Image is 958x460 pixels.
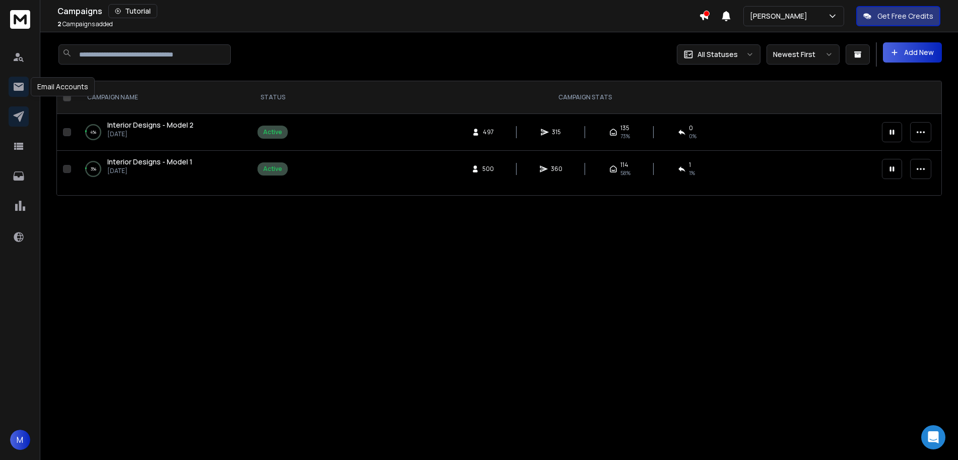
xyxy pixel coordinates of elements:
div: Email Accounts [31,77,95,96]
span: 135 [620,124,629,132]
span: 114 [620,161,628,169]
a: Interior Designs - Model 2 [107,120,194,130]
p: [PERSON_NAME] [750,11,811,21]
div: Campaigns [57,4,699,18]
span: 58 % [620,169,630,177]
span: Interior Designs - Model 1 [107,157,193,166]
td: 4%Interior Designs - Model 2[DATE] [75,114,251,151]
p: Campaigns added [57,20,113,28]
button: Add New [883,42,942,63]
span: 0 [689,124,693,132]
span: 0 % [689,132,696,140]
p: 4 % [90,127,96,137]
span: 2 [57,20,61,28]
button: M [10,430,30,450]
span: 73 % [620,132,630,140]
div: Active [263,128,282,136]
td: 3%Interior Designs - Model 1[DATE] [75,151,251,188]
th: CAMPAIGN NAME [75,81,251,114]
p: All Statuses [697,49,738,60]
button: Newest First [767,44,840,65]
span: 315 [552,128,562,136]
span: 497 [483,128,494,136]
span: 500 [482,165,494,173]
th: CAMPAIGN STATS [294,81,876,114]
p: [DATE] [107,130,194,138]
p: [DATE] [107,167,193,175]
p: Get Free Credits [877,11,933,21]
span: 360 [551,165,562,173]
span: Interior Designs - Model 2 [107,120,194,130]
span: 1 % [689,169,695,177]
a: Interior Designs - Model 1 [107,157,193,167]
div: Active [263,165,282,173]
p: 3 % [91,164,96,174]
th: STATUS [251,81,294,114]
span: 1 [689,161,691,169]
button: Get Free Credits [856,6,940,26]
div: Open Intercom Messenger [921,425,945,449]
button: Tutorial [108,4,157,18]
